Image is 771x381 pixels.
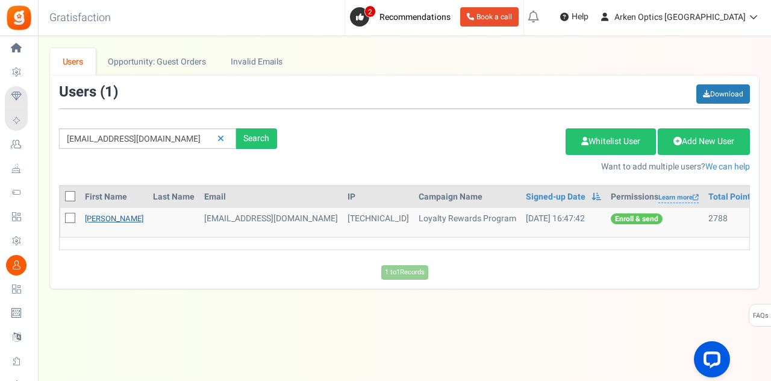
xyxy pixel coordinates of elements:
[364,5,376,17] span: 2
[611,213,663,224] span: Enroll & send
[80,186,148,208] th: First Name
[614,11,746,24] span: Arken Optics [GEOGRAPHIC_DATA]
[658,128,750,155] a: Add New User
[658,193,699,203] a: Learn more
[85,213,143,224] a: [PERSON_NAME]
[696,84,750,104] a: Download
[705,160,750,173] a: We can help
[606,186,704,208] th: Permissions
[414,186,521,208] th: Campaign Name
[5,4,33,31] img: Gratisfaction
[50,48,96,75] a: Users
[211,128,230,150] a: Reset
[59,128,236,149] input: Search by email or name
[350,7,455,27] a: 2 Recommendations
[219,48,295,75] a: Invalid Emails
[569,11,588,23] span: Help
[708,191,755,203] a: Total Points
[379,11,451,24] span: Recommendations
[555,7,593,27] a: Help
[526,191,585,203] a: Signed-up Date
[566,128,656,155] a: Whitelist User
[460,7,519,27] a: Book a call
[96,48,218,75] a: Opportunity: Guest Orders
[752,304,769,327] span: FAQs
[199,208,343,237] td: General
[199,186,343,208] th: Email
[236,128,277,149] div: Search
[521,208,606,237] td: [DATE] 16:47:42
[343,208,414,237] td: [TECHNICAL_ID]
[36,6,124,30] h3: Gratisfaction
[295,161,750,173] p: Want to add multiple users?
[148,186,199,208] th: Last Name
[59,84,118,100] h3: Users ( )
[414,208,521,237] td: Loyalty Rewards Program
[343,186,414,208] th: IP
[105,81,113,102] span: 1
